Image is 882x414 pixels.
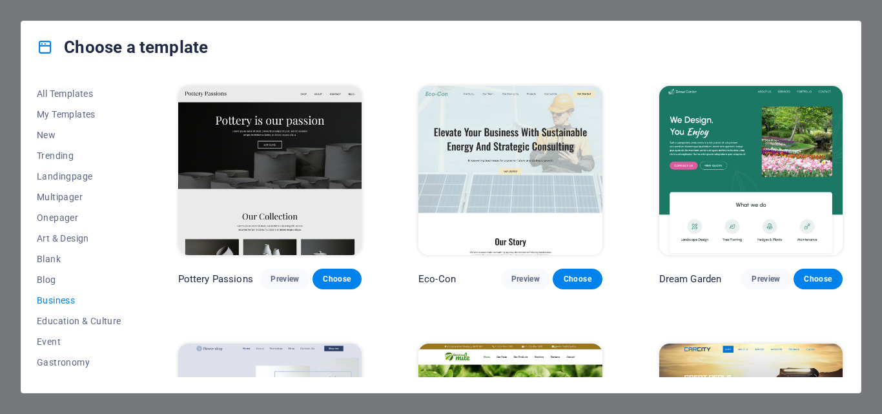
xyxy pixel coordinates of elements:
img: Eco-Con [418,86,602,255]
span: Education & Culture [37,316,121,326]
span: Blank [37,254,121,264]
span: Choose [563,274,591,284]
button: Gastronomy [37,352,121,373]
img: Dream Garden [659,86,843,255]
button: Trending [37,145,121,166]
span: Multipager [37,192,121,202]
button: Preview [260,269,309,289]
button: Event [37,331,121,352]
span: Gastronomy [37,357,121,367]
span: Trending [37,150,121,161]
button: New [37,125,121,145]
img: Pottery Passions [178,86,362,255]
button: Choose [794,269,843,289]
button: Choose [313,269,362,289]
span: Business [37,295,121,305]
button: Blank [37,249,121,269]
span: My Templates [37,109,121,119]
span: Landingpage [37,171,121,181]
span: Preview [752,274,780,284]
h4: Choose a template [37,37,208,57]
button: My Templates [37,104,121,125]
button: Onepager [37,207,121,228]
span: Blog [37,274,121,285]
span: Art & Design [37,233,121,243]
button: Preview [741,269,790,289]
button: Blog [37,269,121,290]
span: New [37,130,121,140]
span: Preview [511,274,540,284]
button: Health [37,373,121,393]
p: Eco-Con [418,273,456,285]
p: Dream Garden [659,273,722,285]
button: Multipager [37,187,121,207]
span: Choose [323,274,351,284]
button: All Templates [37,83,121,104]
button: Education & Culture [37,311,121,331]
button: Landingpage [37,166,121,187]
span: Choose [804,274,832,284]
span: Onepager [37,212,121,223]
span: Preview [271,274,299,284]
button: Art & Design [37,228,121,249]
p: Pottery Passions [178,273,253,285]
span: Event [37,336,121,347]
button: Preview [501,269,550,289]
button: Business [37,290,121,311]
span: All Templates [37,88,121,99]
button: Choose [553,269,602,289]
